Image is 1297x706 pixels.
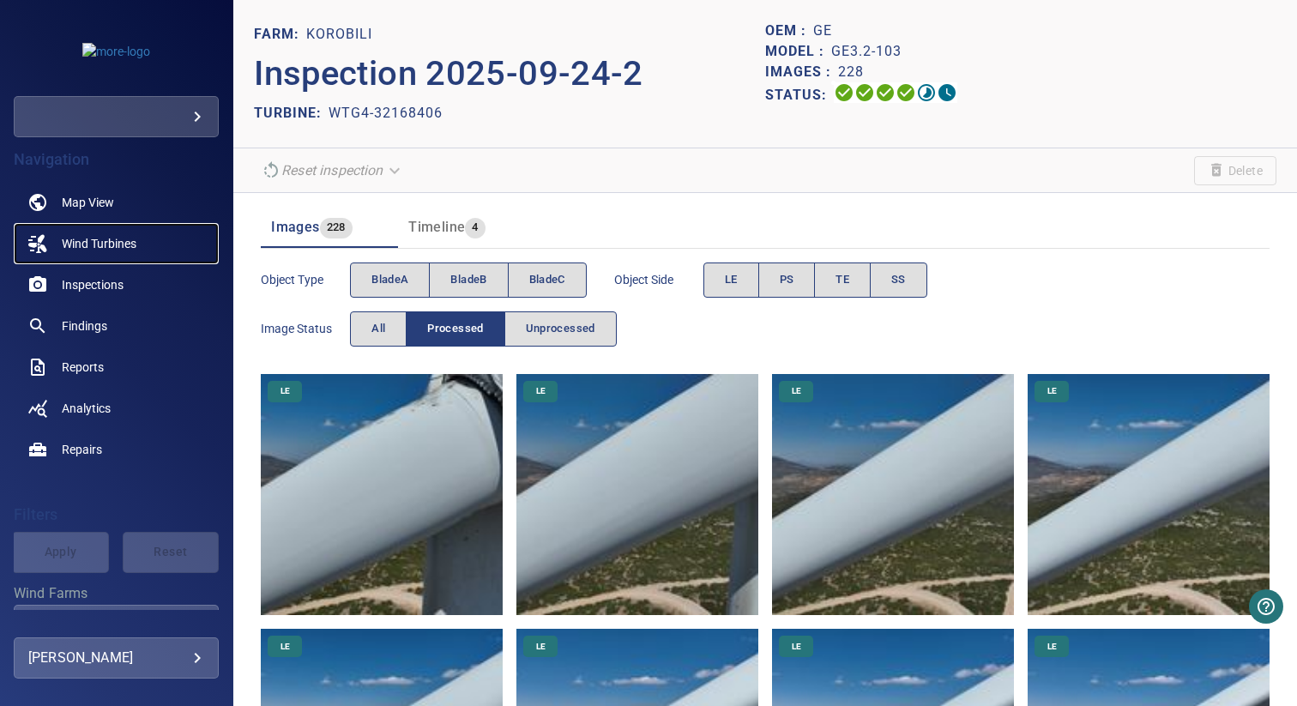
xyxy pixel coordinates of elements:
[14,264,219,305] a: inspections noActive
[781,385,811,397] span: LE
[758,262,816,298] button: PS
[271,219,319,235] span: Images
[28,644,204,672] div: [PERSON_NAME]
[1194,156,1276,185] span: Unable to delete the inspection due to its current status
[350,262,430,298] button: bladeA
[875,82,896,103] svg: Selecting 100%
[14,388,219,429] a: analytics noActive
[406,311,504,347] button: Processed
[270,385,300,397] span: LE
[62,276,124,293] span: Inspections
[14,506,219,523] h4: Filters
[254,155,410,185] div: Unable to reset the inspection due to its current status
[14,347,219,388] a: reports noActive
[14,429,219,470] a: repairs noActive
[504,311,617,347] button: Unprocessed
[62,400,111,417] span: Analytics
[62,194,114,211] span: Map View
[526,319,595,339] span: Unprocessed
[1037,385,1067,397] span: LE
[780,270,794,290] span: PS
[329,103,443,124] p: WTG4-32168406
[703,262,759,298] button: LE
[836,270,849,290] span: TE
[261,320,350,337] span: Image Status
[254,48,765,100] p: Inspection 2025-09-24-2
[408,219,465,235] span: Timeline
[703,262,927,298] div: objectSide
[781,641,811,653] span: LE
[350,311,407,347] button: All
[62,317,107,335] span: Findings
[813,21,832,41] p: GE
[838,62,864,82] p: 228
[526,641,556,653] span: LE
[831,41,902,62] p: GE3.2-103
[725,270,738,290] span: LE
[834,82,854,103] svg: Uploading 100%
[891,270,906,290] span: SS
[371,319,385,339] span: All
[465,218,485,238] span: 4
[254,155,410,185] div: Reset inspection
[937,82,957,103] svg: Classification 0%
[62,235,136,252] span: Wind Turbines
[261,271,350,288] span: Object type
[854,82,875,103] svg: Data Formatted 100%
[765,82,834,107] p: Status:
[896,82,916,103] svg: ML Processing 100%
[870,262,927,298] button: SS
[14,605,219,646] div: Wind Farms
[765,62,838,82] p: Images :
[350,262,587,298] div: objectType
[281,162,383,178] em: Reset inspection
[371,270,408,290] span: bladeA
[270,641,300,653] span: LE
[529,270,565,290] span: bladeC
[14,151,219,168] h4: Navigation
[526,385,556,397] span: LE
[14,182,219,223] a: map noActive
[765,21,813,41] p: OEM :
[14,305,219,347] a: findings noActive
[916,82,937,103] svg: Matching 46%
[450,270,486,290] span: bladeB
[1037,641,1067,653] span: LE
[62,441,102,458] span: Repairs
[14,223,219,264] a: windturbines noActive
[14,96,219,137] div: more
[765,41,831,62] p: Model :
[14,587,219,600] label: Wind Farms
[427,319,483,339] span: Processed
[508,262,587,298] button: bladeC
[429,262,508,298] button: bladeB
[814,262,871,298] button: TE
[254,103,329,124] p: TURBINE:
[614,271,703,288] span: Object Side
[306,24,372,45] p: KOROBILI
[350,311,617,347] div: imageStatus
[82,43,150,60] img: more-logo
[320,218,353,238] span: 228
[254,24,306,45] p: FARM:
[62,359,104,376] span: Reports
